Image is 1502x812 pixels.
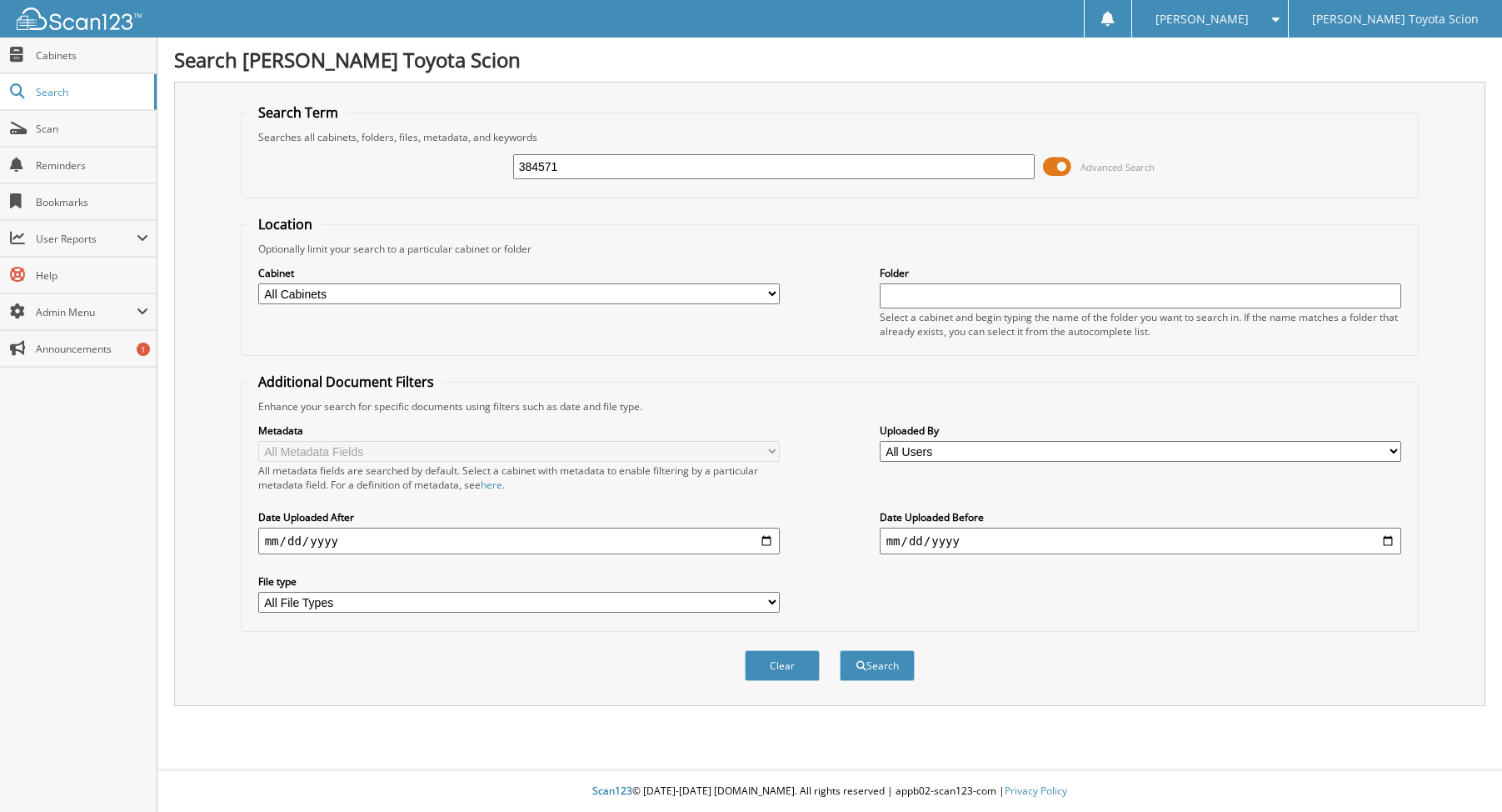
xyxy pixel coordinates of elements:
label: Folder [880,266,1402,280]
input: start [258,528,781,554]
div: 1 [137,343,150,356]
div: All metadata fields are searched by default. Select a cabinet with metadata to enable filtering b... [258,464,781,492]
span: Scan123 [592,784,632,798]
span: Search [36,85,146,99]
label: Cabinet [258,266,781,280]
a: Privacy Policy [1005,784,1067,798]
span: [PERSON_NAME] [1155,14,1249,24]
a: here [481,478,502,492]
div: © [DATE]-[DATE] [DOMAIN_NAME]. All rights reserved | appb02-scan123-com | [157,771,1502,812]
div: Searches all cabinets, folders, files, metadata, and keywords [250,130,1410,144]
span: Help [36,268,148,283]
label: Metadata [258,424,781,438]
span: Announcements [36,342,148,356]
input: end [880,528,1402,554]
span: Admin Menu [36,305,137,319]
span: Cabinets [36,48,148,63]
span: Advanced Search [1080,161,1155,173]
img: scan123-logo-white.svg [17,8,142,30]
div: Optionally limit your search to a particular cabinet or folder [250,242,1410,256]
label: Date Uploaded After [258,510,781,524]
label: Uploaded By [880,424,1402,438]
span: Bookmarks [36,195,148,209]
div: Select a cabinet and begin typing the name of the folder you want to search in. If the name match... [880,310,1402,338]
legend: Location [250,215,321,233]
legend: Search Term [250,103,347,122]
span: User Reports [36,232,137,246]
legend: Additional Document Filters [250,373,442,391]
span: Reminders [36,158,148,173]
span: [PERSON_NAME] Toyota Scion [1312,14,1479,24]
span: Scan [36,122,148,136]
button: Clear [745,650,820,681]
h1: Search [PERSON_NAME] Toyota Scion [174,46,1485,73]
label: Date Uploaded Before [880,510,1402,524]
button: Search [840,650,915,681]
label: File type [258,574,781,589]
div: Enhance your search for specific documents using filters such as date and file type. [250,399,1410,414]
